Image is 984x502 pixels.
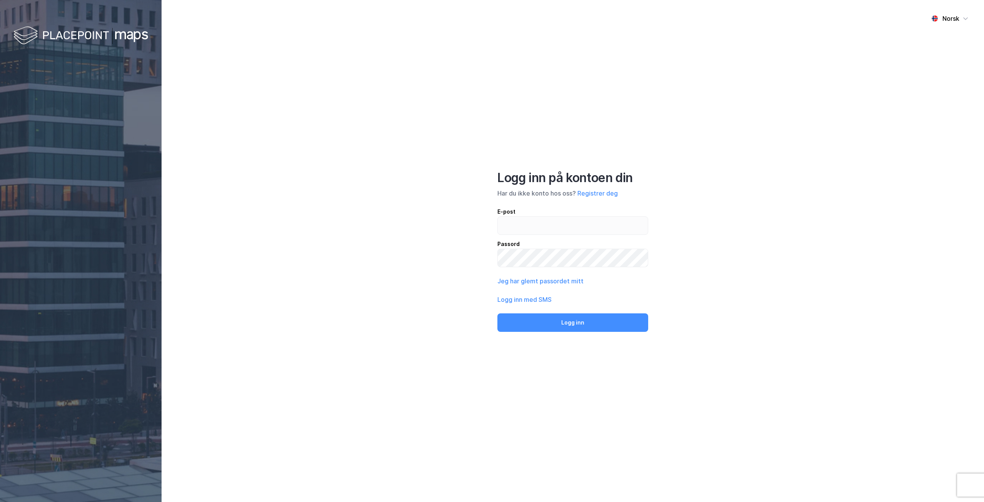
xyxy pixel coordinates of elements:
div: Passord [497,239,648,249]
img: logo-white.f07954bde2210d2a523dddb988cd2aa7.svg [13,25,148,47]
iframe: Chat Widget [946,465,984,502]
div: Logg inn på kontoen din [497,170,648,186]
div: E-post [497,207,648,216]
button: Logg inn med SMS [497,295,552,304]
div: Norsk [942,14,959,23]
button: Registrer deg [577,189,618,198]
div: Har du ikke konto hos oss? [497,189,648,198]
button: Jeg har glemt passordet mitt [497,276,584,286]
button: Logg inn [497,313,648,332]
